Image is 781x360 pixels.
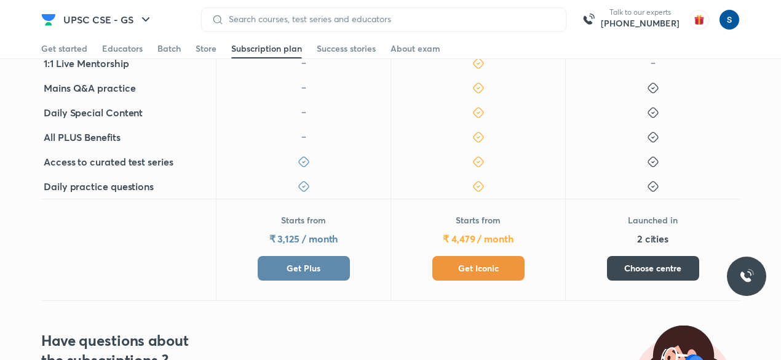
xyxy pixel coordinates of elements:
[44,154,173,169] h5: Access to curated test series
[102,42,143,55] div: Educators
[601,7,680,17] p: Talk to our experts
[390,42,440,55] div: About exam
[258,256,350,281] button: Get Plus
[281,214,326,226] p: Starts from
[637,231,668,246] h5: 2 cities
[607,256,699,281] button: Choose centre
[56,7,161,32] button: UPSC CSE - GS
[196,39,216,58] a: Store
[739,269,754,284] img: ttu
[287,262,320,274] span: Get Plus
[458,262,499,274] span: Get Iconic
[628,214,678,226] p: Launched in
[224,14,556,24] input: Search courses, test series and educators
[44,56,129,71] h5: 1:1 Live Mentorship
[44,105,143,120] h5: Daily Special Content
[689,10,709,30] img: avatar
[157,39,181,58] a: Batch
[390,39,440,58] a: About exam
[41,39,87,58] a: Get started
[624,262,681,274] span: Choose centre
[102,39,143,58] a: Educators
[443,231,513,246] h5: ₹ 4,479 / month
[41,42,87,55] div: Get started
[231,42,302,55] div: Subscription plan
[44,130,121,145] h5: All PLUS Benefits
[269,231,338,246] h5: ₹ 3,125 / month
[44,81,136,95] h5: Mains Q&A practice
[601,17,680,30] a: [PHONE_NUMBER]
[317,39,376,58] a: Success stories
[647,57,659,70] img: icon
[298,106,310,119] img: icon
[298,57,310,70] img: icon
[231,39,302,58] a: Subscription plan
[157,42,181,55] div: Batch
[196,42,216,55] div: Store
[456,214,501,226] p: Starts from
[41,12,56,27] img: Company Logo
[719,9,740,30] img: simran kumari
[432,256,525,281] button: Get Iconic
[317,42,376,55] div: Success stories
[576,7,601,32] img: call-us
[298,82,310,94] img: icon
[44,179,154,194] h5: Daily practice questions
[298,131,310,143] img: icon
